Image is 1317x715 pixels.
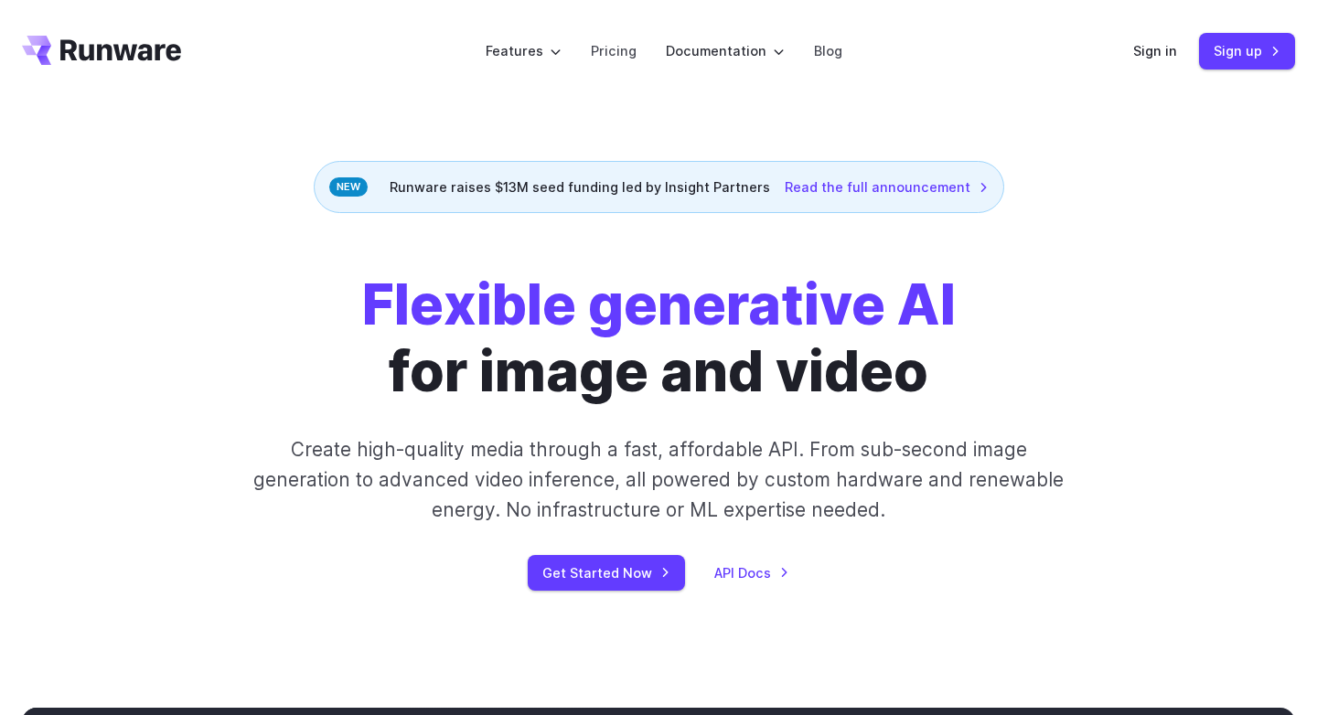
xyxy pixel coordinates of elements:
[1199,33,1295,69] a: Sign up
[714,562,789,583] a: API Docs
[22,36,181,65] a: Go to /
[785,176,989,197] a: Read the full announcement
[591,40,637,61] a: Pricing
[314,161,1004,213] div: Runware raises $13M seed funding led by Insight Partners
[528,555,685,591] a: Get Started Now
[486,40,562,61] label: Features
[252,434,1066,526] p: Create high-quality media through a fast, affordable API. From sub-second image generation to adv...
[362,272,956,405] h1: for image and video
[1133,40,1177,61] a: Sign in
[814,40,842,61] a: Blog
[666,40,785,61] label: Documentation
[362,271,956,338] strong: Flexible generative AI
